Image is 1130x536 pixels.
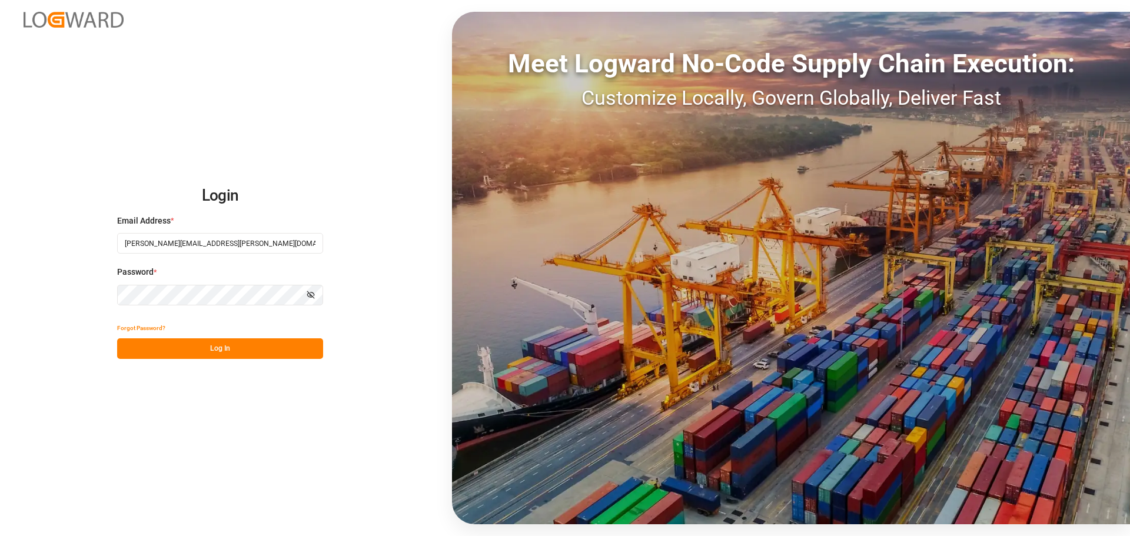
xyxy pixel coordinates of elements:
[452,83,1130,113] div: Customize Locally, Govern Globally, Deliver Fast
[117,177,323,215] h2: Login
[24,12,124,28] img: Logward_new_orange.png
[117,318,165,338] button: Forgot Password?
[452,44,1130,83] div: Meet Logward No-Code Supply Chain Execution:
[117,233,323,254] input: Enter your email
[117,338,323,359] button: Log In
[117,215,171,227] span: Email Address
[117,266,154,278] span: Password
